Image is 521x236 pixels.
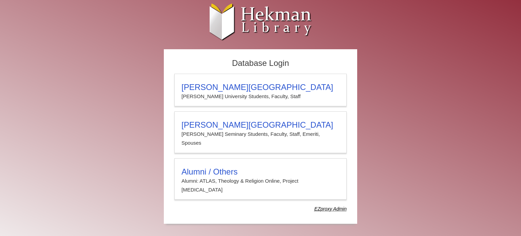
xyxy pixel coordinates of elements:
a: [PERSON_NAME][GEOGRAPHIC_DATA][PERSON_NAME] Seminary Students, Faculty, Staff, Emeriti, Spouses [174,111,347,153]
a: [PERSON_NAME][GEOGRAPHIC_DATA][PERSON_NAME] University Students, Faculty, Staff [174,74,347,106]
dfn: Use Alumni login [314,206,347,212]
p: Alumni: ATLAS, Theology & Religion Online, Project [MEDICAL_DATA] [181,177,340,195]
p: [PERSON_NAME] University Students, Faculty, Staff [181,92,340,101]
summary: Alumni / OthersAlumni: ATLAS, Theology & Religion Online, Project [MEDICAL_DATA] [181,167,340,195]
h3: [PERSON_NAME][GEOGRAPHIC_DATA] [181,83,340,92]
h2: Database Login [171,56,350,70]
h3: Alumni / Others [181,167,340,177]
h3: [PERSON_NAME][GEOGRAPHIC_DATA] [181,120,340,130]
p: [PERSON_NAME] Seminary Students, Faculty, Staff, Emeriti, Spouses [181,130,340,148]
